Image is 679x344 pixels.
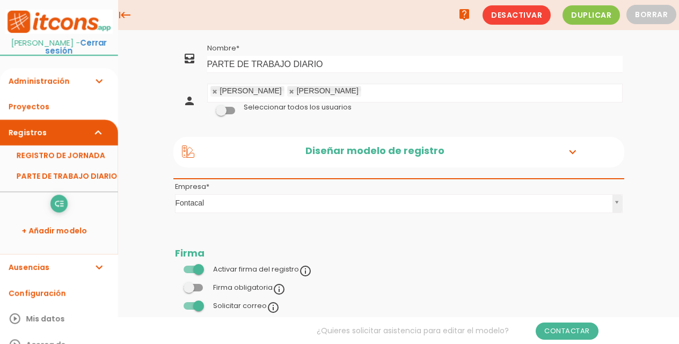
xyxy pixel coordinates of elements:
label: Activar firma del registro [213,265,312,274]
i: all_inbox [183,52,196,65]
label: Empresa [175,182,209,192]
a: live_help [454,4,475,25]
h2: Diseñar modelo de registro [194,145,556,159]
i: expand_more [92,254,105,280]
a: Fontacal [176,195,622,213]
div: [PERSON_NAME] [297,87,359,94]
i: live_help [458,4,471,25]
i: expand_more [564,145,581,159]
i: info_outline [273,283,286,296]
label: Solicitar correo [213,301,280,310]
label: Firma obligatoria [213,283,286,292]
i: expand_more [92,120,105,145]
img: itcons-logo [5,10,113,34]
h2: Firma [175,248,623,259]
label: Seleccionar todos los usuarios [244,103,352,112]
button: Borrar [626,5,676,24]
label: Nombre [207,43,239,53]
a: + Añadir modelo [5,218,113,244]
i: info_outline [299,265,312,277]
div: [PERSON_NAME] [220,87,282,94]
a: Cerrar sesión [45,38,107,56]
i: person [183,94,196,107]
a: Contactar [536,323,598,340]
a: low_priority [50,195,68,212]
i: play_circle_outline [9,306,21,332]
span: Fontacal [176,195,608,211]
i: info_outline [267,301,280,314]
span: Duplicar [563,5,620,25]
i: expand_more [92,68,105,94]
span: Desactivar [483,5,551,25]
i: low_priority [54,195,64,213]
